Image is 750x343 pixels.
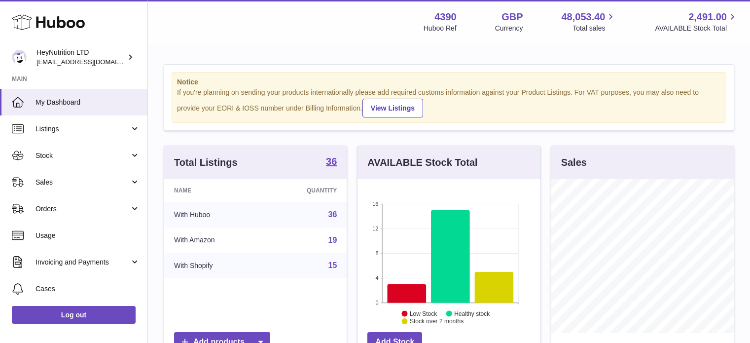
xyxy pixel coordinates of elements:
[373,201,379,207] text: 16
[164,228,264,253] td: With Amazon
[376,250,379,256] text: 8
[326,156,337,166] strong: 36
[264,179,347,202] th: Quantity
[655,24,738,33] span: AVAILABLE Stock Total
[164,179,264,202] th: Name
[572,24,616,33] span: Total sales
[174,156,238,169] h3: Total Listings
[367,156,477,169] h3: AVAILABLE Stock Total
[164,202,264,228] td: With Huboo
[655,10,738,33] a: 2,491.00 AVAILABLE Stock Total
[326,156,337,168] a: 36
[164,253,264,278] td: With Shopify
[410,310,437,317] text: Low Stock
[36,204,130,214] span: Orders
[177,88,721,117] div: If you're planning on sending your products internationally please add required customs informati...
[454,310,490,317] text: Healthy stock
[328,236,337,244] a: 19
[12,306,136,324] a: Log out
[36,124,130,134] span: Listings
[36,151,130,160] span: Stock
[36,48,125,67] div: HeyNutrition LTD
[177,77,721,87] strong: Notice
[36,58,145,66] span: [EMAIL_ADDRESS][DOMAIN_NAME]
[376,275,379,281] text: 4
[561,156,587,169] h3: Sales
[12,50,27,65] img: info@heynutrition.com
[434,10,457,24] strong: 4390
[424,24,457,33] div: Huboo Ref
[36,178,130,187] span: Sales
[328,210,337,219] a: 36
[561,10,616,33] a: 48,053.40 Total sales
[688,10,727,24] span: 2,491.00
[376,300,379,305] text: 0
[362,99,423,117] a: View Listings
[561,10,605,24] span: 48,053.40
[410,318,464,325] text: Stock over 2 months
[495,24,523,33] div: Currency
[36,284,140,294] span: Cases
[36,231,140,240] span: Usage
[36,258,130,267] span: Invoicing and Payments
[36,98,140,107] span: My Dashboard
[373,226,379,231] text: 12
[328,261,337,269] a: 15
[501,10,523,24] strong: GBP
